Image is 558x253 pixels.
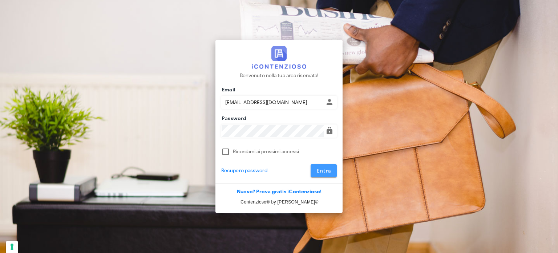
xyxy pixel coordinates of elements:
[6,241,18,253] button: Le tue preferenze relative al consenso per le tecnologie di tracciamento
[240,72,319,80] p: Benvenuto nella tua area riservata!
[237,189,322,195] a: Nuovo? Prova gratis iContenzioso!
[233,148,337,155] label: Ricordami ai prossimi accessi
[311,164,337,177] button: Entra
[316,168,331,174] span: Entra
[219,115,247,122] label: Password
[221,167,267,175] a: Recupero password
[222,96,324,108] input: Inserisci il tuo indirizzo email
[215,198,343,206] p: iContenzioso® by [PERSON_NAME]©
[219,86,235,94] label: Email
